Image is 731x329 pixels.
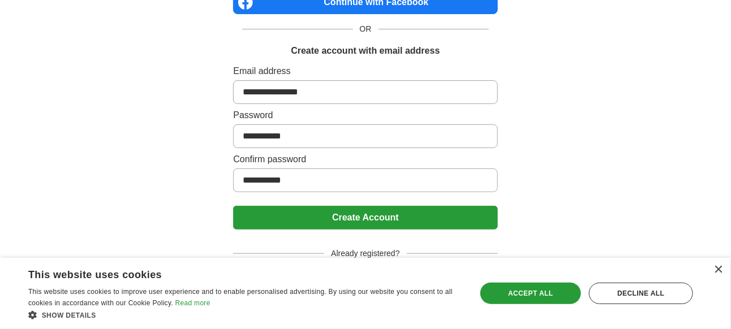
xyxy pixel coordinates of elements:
[42,311,96,319] span: Show details
[589,283,693,304] div: Decline all
[175,299,210,307] a: Read more, opens a new window
[28,309,463,321] div: Show details
[714,266,723,274] div: Close
[291,44,440,58] h1: Create account with email address
[353,23,379,35] span: OR
[480,283,581,304] div: Accept all
[28,288,453,307] span: This website uses cookies to improve user experience and to enable personalised advertising. By u...
[233,206,497,230] button: Create Account
[324,248,406,259] span: Already registered?
[233,64,497,78] label: Email address
[28,265,435,282] div: This website uses cookies
[233,109,497,122] label: Password
[233,153,497,166] label: Confirm password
